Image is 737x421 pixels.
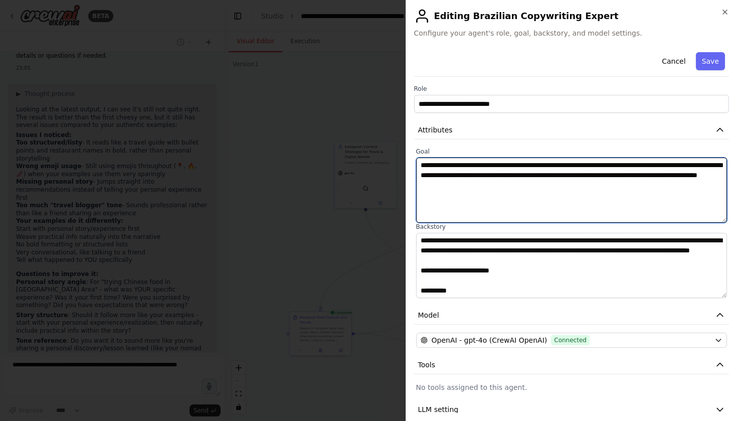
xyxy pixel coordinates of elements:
button: OpenAI - gpt-4o (CrewAI OpenAI)Connected [416,333,727,348]
button: Attributes [414,121,729,139]
button: Save [696,52,725,70]
label: Role [414,85,729,93]
span: OpenAI - gpt-4o (CrewAI OpenAI) [432,335,547,345]
label: Backstory [416,223,727,231]
span: Tools [418,360,436,370]
span: Configure your agent's role, goal, backstory, and model settings. [414,28,729,38]
h2: Editing Brazilian Copywriting Expert [414,8,729,24]
span: Model [418,310,439,320]
button: Model [414,306,729,325]
button: Cancel [656,52,691,70]
label: Goal [416,148,727,156]
button: LLM setting [414,400,729,419]
span: Attributes [418,125,453,135]
button: Tools [414,356,729,374]
span: LLM setting [418,404,459,414]
p: No tools assigned to this agent. [416,382,727,392]
span: Connected [551,335,590,345]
